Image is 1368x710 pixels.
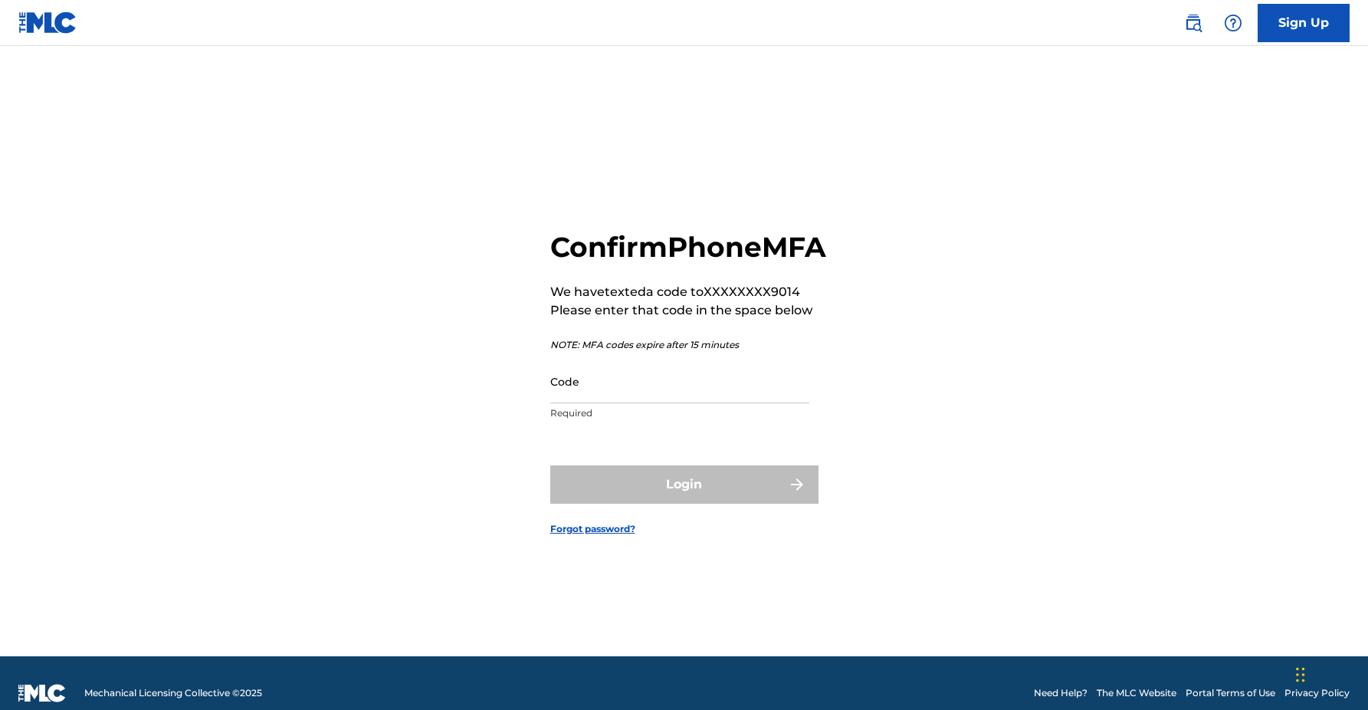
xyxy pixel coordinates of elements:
[1224,14,1242,32] img: help
[550,230,826,265] h2: Confirm Phone MFA
[84,686,262,700] span: Mechanical Licensing Collective © 2025
[550,522,635,536] a: Forgot password?
[1296,652,1305,698] div: Drag
[1178,8,1209,38] a: Public Search
[1097,686,1176,700] a: The MLC Website
[1291,636,1368,710] iframe: Chat Widget
[550,338,826,352] p: NOTE: MFA codes expire after 15 minutes
[1218,8,1248,38] div: Help
[1184,14,1202,32] img: search
[550,301,826,320] p: Please enter that code in the space below
[550,406,809,420] p: Required
[1034,686,1088,700] a: Need Help?
[1284,686,1350,700] a: Privacy Policy
[1258,4,1350,42] a: Sign Up
[550,283,826,301] p: We have texted a code to XXXXXXXX9014
[18,12,77,34] img: MLC Logo
[18,684,66,702] img: logo
[1186,686,1275,700] a: Portal Terms of Use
